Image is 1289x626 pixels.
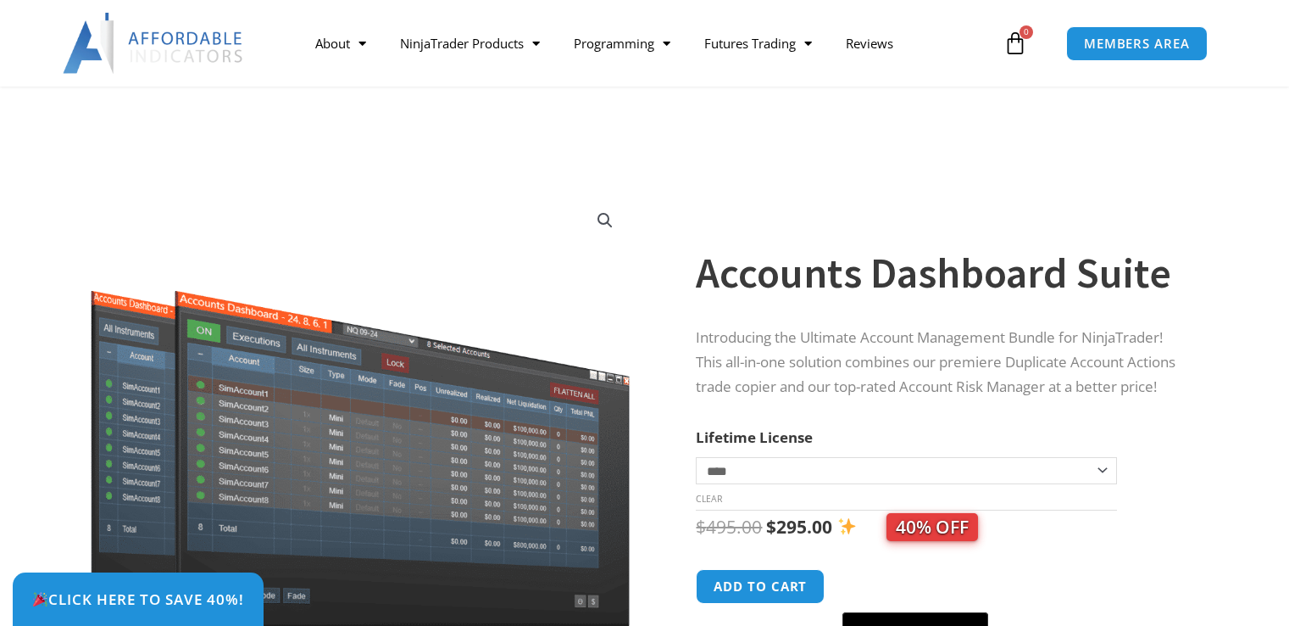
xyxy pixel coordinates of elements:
img: 🎉 [33,592,47,606]
span: $ [766,515,776,539]
img: ✨ [838,517,856,535]
bdi: 295.00 [766,515,832,539]
a: 0 [978,19,1053,68]
a: NinjaTrader Products [383,24,557,63]
a: Reviews [829,24,910,63]
a: View full-screen image gallery [590,205,620,236]
h1: Accounts Dashboard Suite [696,243,1191,303]
p: Introducing the Ultimate Account Management Bundle for NinjaTrader! This all-in-one solution comb... [696,326,1191,400]
span: 0 [1020,25,1033,39]
a: Programming [557,24,687,63]
span: Click Here to save 40%! [32,592,244,606]
span: MEMBERS AREA [1084,37,1190,50]
a: MEMBERS AREA [1066,26,1208,61]
img: LogoAI | Affordable Indicators – NinjaTrader [63,13,245,74]
iframe: Secure express checkout frame [839,567,992,607]
a: About [298,24,383,63]
bdi: 495.00 [696,515,762,539]
label: Lifetime License [696,428,813,447]
span: $ [696,515,706,539]
span: 40% OFF [886,513,978,541]
a: Clear options [696,493,722,505]
a: 🎉Click Here to save 40%! [13,573,264,626]
button: Add to cart [696,569,825,604]
a: Futures Trading [687,24,829,63]
nav: Menu [298,24,999,63]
